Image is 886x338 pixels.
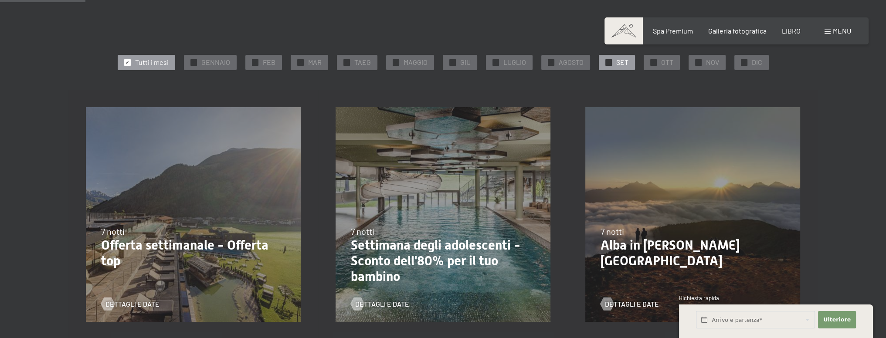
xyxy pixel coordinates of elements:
[192,60,195,65] font: ✓
[661,58,673,66] font: OTT
[308,58,322,66] font: MAR
[351,226,374,237] font: 7 notti
[679,294,719,301] font: Richiesta rapida
[126,60,129,65] font: ✓
[404,58,428,66] font: MAGGIO
[782,27,801,35] a: LIBRO
[652,60,655,65] font: ✓
[696,60,700,65] font: ✓
[607,60,610,65] font: ✓
[351,299,409,309] a: Dettagli e date
[394,60,397,65] font: ✓
[818,311,855,329] button: Ulteriore
[201,58,230,66] font: GENNAIO
[752,58,762,66] font: DIC
[652,27,693,35] a: Spa Premium
[345,60,348,65] font: ✓
[460,58,471,66] font: GIU
[833,27,851,35] font: menu
[559,58,584,66] font: AGOSTO
[708,27,767,35] a: Galleria fotografica
[451,60,454,65] font: ✓
[742,60,746,65] font: ✓
[601,237,740,268] font: Alba in [PERSON_NAME][GEOGRAPHIC_DATA]
[135,58,169,66] font: Tutti i mesi
[605,300,659,308] font: Dettagli e date
[355,300,409,308] font: Dettagli e date
[105,300,160,308] font: Dettagli e date
[351,237,520,284] font: Settimana degli adolescenti - Sconto dell'80% per il tuo bambino
[616,58,628,66] font: SET
[101,299,160,309] a: Dettagli e date
[549,60,553,65] font: ✓
[263,58,275,66] font: FEB
[299,60,302,65] font: ✓
[101,226,125,237] font: 7 notti
[503,58,526,66] font: LUGLIO
[706,58,719,66] font: NOV
[601,226,624,237] font: 7 notti
[101,237,268,268] font: Offerta settimanale - Offerta top
[823,316,851,323] font: Ulteriore
[253,60,257,65] font: ✓
[494,60,497,65] font: ✓
[601,299,659,309] a: Dettagli e date
[354,58,371,66] font: TAEG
